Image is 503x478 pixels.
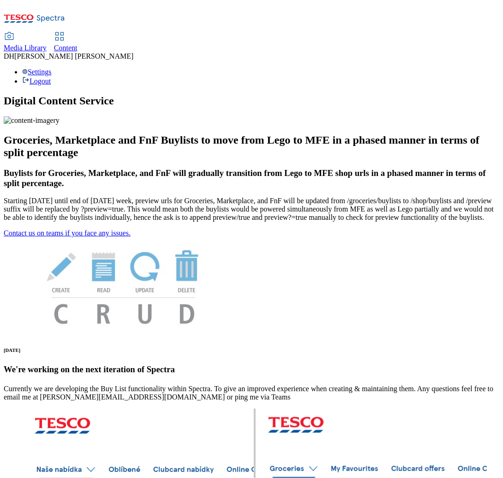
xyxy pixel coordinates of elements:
p: Currently we are developing the Buy List functionality within Spectra. To give an improved experi... [4,385,499,401]
h3: Buylists for Groceries, Marketplace, and FnF will gradually transition from Lego to MFE shop urls... [4,168,499,188]
a: Media Library [4,33,47,52]
h1: Digital Content Service [4,95,499,107]
h3: We're working on the next iteration of Spectra [4,364,499,375]
a: Contact us on teams if you face any issues. [4,229,131,237]
span: [PERSON_NAME] [PERSON_NAME] [14,52,133,60]
h6: [DATE] [4,347,499,353]
a: Logout [22,77,51,85]
img: content-imagery [4,116,60,125]
a: Content [54,33,78,52]
span: Media Library [4,44,47,52]
a: Settings [22,68,52,76]
span: DH [4,52,14,60]
p: Starting [DATE] until end of [DATE] week, preview urls for Groceries, Marketplace, and FnF will b... [4,197,499,222]
span: Content [54,44,78,52]
img: News Image [4,237,244,334]
h2: Groceries, Marketplace and FnF Buylists to move from Lego to MFE in a phased manner in terms of s... [4,134,499,159]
